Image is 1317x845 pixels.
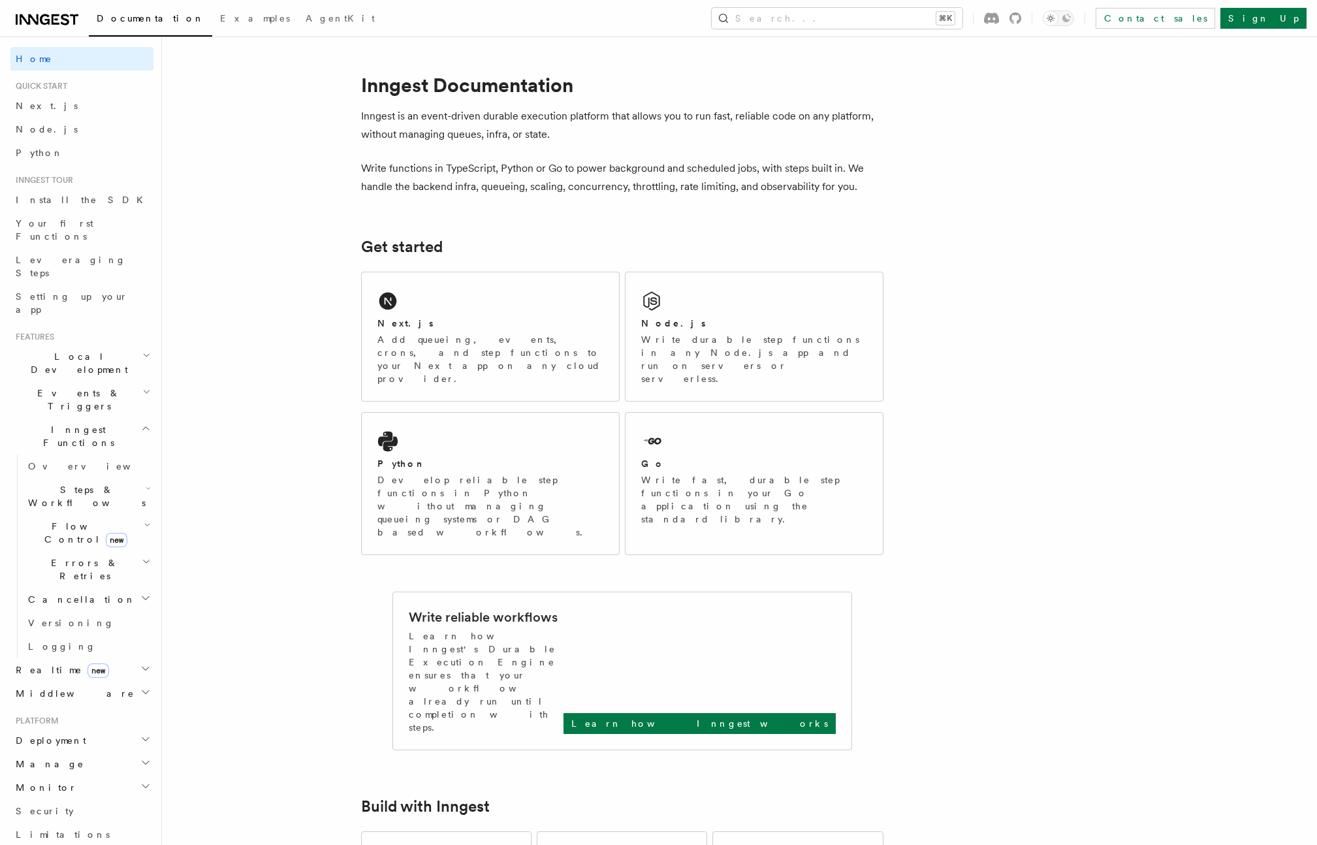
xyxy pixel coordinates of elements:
[377,333,603,385] p: Add queueing, events, crons, and step functions to your Next app on any cloud provider.
[16,218,93,242] span: Your first Functions
[10,752,153,776] button: Manage
[625,272,883,402] a: Node.jsWrite durable step functions in any Node.js app and run on servers or serverless.
[641,317,706,330] h2: Node.js
[10,212,153,248] a: Your first Functions
[10,663,109,677] span: Realtime
[28,461,163,471] span: Overview
[87,663,109,678] span: new
[1043,10,1074,26] button: Toggle dark mode
[16,52,52,65] span: Home
[361,238,443,256] a: Get started
[23,588,153,611] button: Cancellation
[10,332,54,342] span: Features
[936,12,955,25] kbd: ⌘K
[641,333,867,385] p: Write durable step functions in any Node.js app and run on servers or serverless.
[89,4,212,37] a: Documentation
[23,551,153,588] button: Errors & Retries
[563,713,836,734] a: Learn how Inngest works
[712,8,962,29] button: Search...⌘K
[10,141,153,165] a: Python
[10,799,153,823] a: Security
[10,175,73,185] span: Inngest tour
[10,682,153,705] button: Middleware
[10,381,153,418] button: Events & Triggers
[10,757,84,771] span: Manage
[377,317,434,330] h2: Next.js
[641,473,867,526] p: Write fast, durable step functions in your Go application using the standard library.
[97,13,204,24] span: Documentation
[16,829,110,840] span: Limitations
[220,13,290,24] span: Examples
[16,148,63,158] span: Python
[10,350,142,376] span: Local Development
[10,345,153,381] button: Local Development
[361,107,883,144] p: Inngest is an event-driven durable execution platform that allows you to run fast, reliable code ...
[23,611,153,635] a: Versioning
[10,454,153,658] div: Inngest Functions
[10,658,153,682] button: Realtimenew
[409,608,558,626] h2: Write reliable workflows
[10,687,135,700] span: Middleware
[1096,8,1215,29] a: Contact sales
[10,781,77,794] span: Monitor
[10,418,153,454] button: Inngest Functions
[10,423,141,449] span: Inngest Functions
[28,641,96,652] span: Logging
[23,483,146,509] span: Steps & Workflows
[1220,8,1307,29] a: Sign Up
[23,556,142,582] span: Errors & Retries
[16,291,128,315] span: Setting up your app
[361,73,883,97] h1: Inngest Documentation
[23,478,153,515] button: Steps & Workflows
[10,248,153,285] a: Leveraging Steps
[23,515,153,551] button: Flow Controlnew
[571,717,828,730] p: Learn how Inngest works
[10,285,153,321] a: Setting up your app
[10,716,59,726] span: Platform
[409,630,563,734] p: Learn how Inngest's Durable Execution Engine ensures that your workflow already run until complet...
[361,797,490,816] a: Build with Inngest
[361,159,883,196] p: Write functions in TypeScript, Python or Go to power background and scheduled jobs, with steps bu...
[10,729,153,752] button: Deployment
[16,124,78,135] span: Node.js
[10,118,153,141] a: Node.js
[23,635,153,658] a: Logging
[10,387,142,413] span: Events & Triggers
[23,454,153,478] a: Overview
[10,188,153,212] a: Install the SDK
[361,412,620,555] a: PythonDevelop reliable step functions in Python without managing queueing systems or DAG based wo...
[23,593,136,606] span: Cancellation
[212,4,298,35] a: Examples
[10,81,67,91] span: Quick start
[10,94,153,118] a: Next.js
[16,806,74,816] span: Security
[23,520,144,546] span: Flow Control
[106,533,127,547] span: new
[641,457,665,470] h2: Go
[16,101,78,111] span: Next.js
[28,618,114,628] span: Versioning
[16,255,126,278] span: Leveraging Steps
[16,195,151,205] span: Install the SDK
[10,776,153,799] button: Monitor
[10,734,86,747] span: Deployment
[377,473,603,539] p: Develop reliable step functions in Python without managing queueing systems or DAG based workflows.
[306,13,375,24] span: AgentKit
[361,272,620,402] a: Next.jsAdd queueing, events, crons, and step functions to your Next app on any cloud provider.
[298,4,383,35] a: AgentKit
[377,457,426,470] h2: Python
[10,47,153,71] a: Home
[625,412,883,555] a: GoWrite fast, durable step functions in your Go application using the standard library.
